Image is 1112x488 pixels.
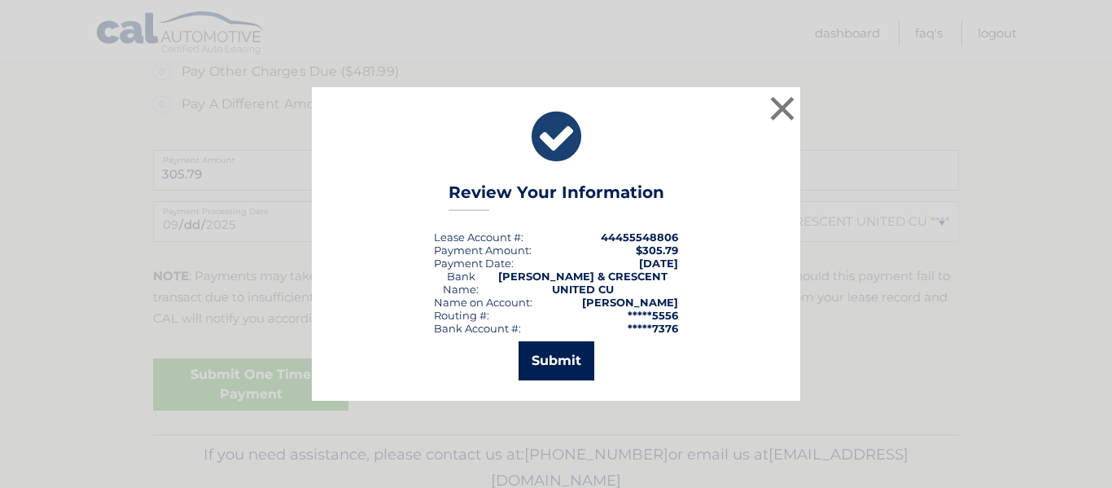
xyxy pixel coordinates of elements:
[434,231,523,244] div: Lease Account #:
[434,270,488,296] div: Bank Name:
[434,309,489,322] div: Routing #:
[434,244,532,257] div: Payment Amount:
[636,244,678,257] span: $305.79
[766,92,799,125] button: ×
[601,231,678,244] strong: 44455548806
[519,341,594,380] button: Submit
[434,257,511,270] span: Payment Date
[449,182,664,211] h3: Review Your Information
[434,296,532,309] div: Name on Account:
[639,257,678,270] span: [DATE]
[434,257,514,270] div: :
[498,270,668,296] strong: [PERSON_NAME] & CRESCENT UNITED CU
[582,296,678,309] strong: [PERSON_NAME]
[434,322,521,335] div: Bank Account #:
